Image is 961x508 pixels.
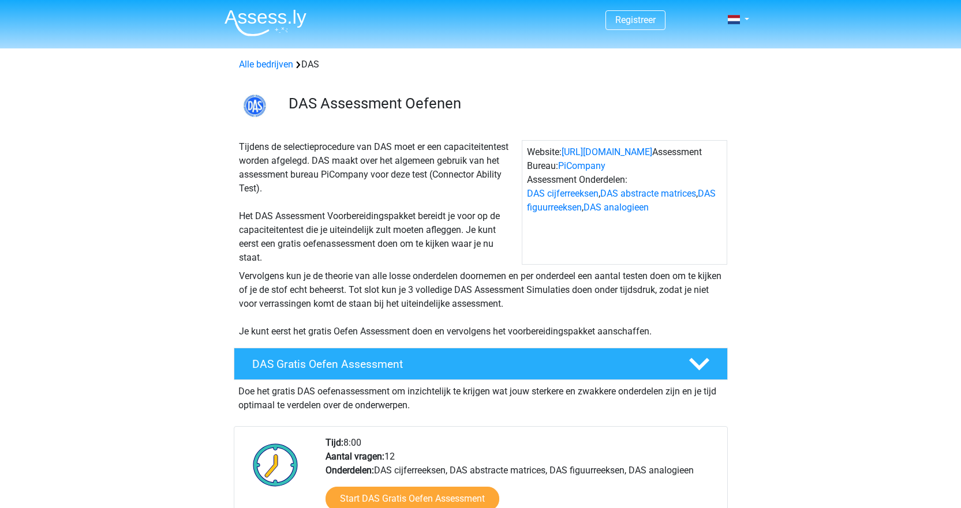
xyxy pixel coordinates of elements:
[229,348,732,380] a: DAS Gratis Oefen Assessment
[234,269,727,338] div: Vervolgens kun je de theorie van alle losse onderdelen doornemen en per onderdeel een aantal test...
[558,160,605,171] a: PiCompany
[522,140,727,265] div: Website: Assessment Bureau: Assessment Onderdelen: , , ,
[326,465,374,476] b: Onderdelen:
[527,188,599,199] a: DAS cijferreeksen
[562,146,652,157] a: [URL][DOMAIN_NAME]
[239,59,293,70] a: Alle bedrijven
[615,14,656,25] a: Registreer
[246,436,305,494] img: Klok
[225,9,306,36] img: Assessly
[252,358,670,371] h4: DAS Gratis Oefen Assessment
[326,451,384,462] b: Aantal vragen:
[600,188,696,199] a: DAS abstracte matrices
[326,437,343,448] b: Tijd:
[289,95,719,112] h3: DAS Assessment Oefenen
[234,380,728,412] div: Doe het gratis DAS oefenassessment om inzichtelijk te krijgen wat jouw sterkere en zwakkere onder...
[234,58,727,72] div: DAS
[584,202,649,213] a: DAS analogieen
[234,140,522,265] div: Tijdens de selectieprocedure van DAS moet er een capaciteitentest worden afgelegd. DAS maakt over...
